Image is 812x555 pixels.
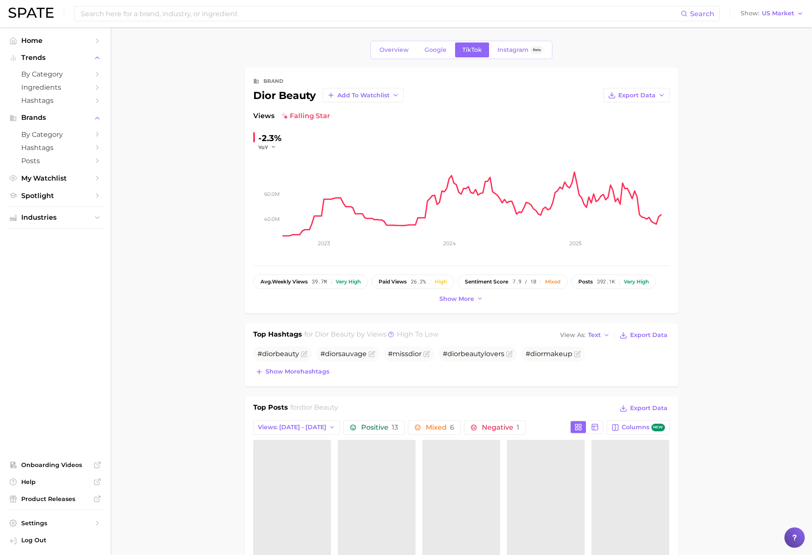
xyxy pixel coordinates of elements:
button: Show more [437,293,486,305]
span: Industries [21,214,89,221]
span: by Category [21,130,89,139]
span: Onboarding Videos [21,461,89,469]
img: falling star [281,113,288,119]
span: # sauvage [320,350,367,358]
div: Very high [624,279,649,285]
button: posts392.1kVery high [571,275,656,289]
button: Views: [DATE] - [DATE] [253,420,340,435]
span: dior [325,350,338,358]
img: SPATE [8,8,54,18]
span: falling star [281,111,330,121]
button: Brands [7,111,104,124]
span: Google [424,46,447,54]
h1: Top Hashtags [253,329,302,341]
span: Instagram [498,46,529,54]
span: Show [741,11,759,16]
tspan: 2024 [443,240,456,246]
button: paid views26.2%High [371,275,454,289]
span: 392.1k [597,279,615,285]
button: Export Data [617,402,669,414]
span: Columns [622,424,665,432]
span: 7.9 / 10 [512,279,536,285]
button: YoY [258,144,277,151]
span: Ingredients [21,83,89,91]
span: Export Data [618,92,656,99]
div: brand [263,76,283,86]
tspan: 2023 [317,240,330,246]
button: Trends [7,51,104,64]
button: Industries [7,211,104,224]
a: Home [7,34,104,47]
span: TikTok [462,46,482,54]
button: Export Data [617,329,669,341]
a: Overview [372,42,416,57]
span: Text [588,333,601,337]
a: by Category [7,68,104,81]
span: Search [690,10,714,18]
span: paid views [379,279,407,285]
span: Export Data [630,405,668,412]
span: Trends [21,54,89,62]
span: #miss [388,350,422,358]
h2: for by Views [304,329,439,341]
h2: for [290,402,338,415]
tspan: 2025 [569,240,581,246]
a: Posts [7,154,104,167]
span: Positive [361,424,398,431]
tspan: 40.0m [264,216,280,222]
span: Add to Watchlist [337,92,390,99]
a: Help [7,476,104,488]
span: 1 [517,423,519,431]
button: avg.weekly views39.7mVery high [253,275,368,289]
button: Show morehashtags [253,366,331,378]
span: beauty [275,350,299,358]
div: Mixed [545,279,560,285]
span: Posts [21,157,89,165]
span: Log Out [21,536,97,544]
span: # lovers [443,350,504,358]
span: dior [530,350,543,358]
span: new [651,424,665,432]
span: Show more [439,295,474,303]
span: Overview [379,46,409,54]
span: # makeup [526,350,572,358]
span: 13 [392,423,398,431]
a: TikTok [455,42,489,57]
div: dior beauty [253,88,404,102]
span: dior beauty [299,403,338,411]
a: Hashtags [7,94,104,107]
div: Very high [336,279,361,285]
span: YoY [258,144,268,151]
span: Show more hashtags [266,368,329,375]
span: by Category [21,70,89,78]
span: Settings [21,519,89,527]
abbr: average [260,278,272,285]
span: US Market [762,11,794,16]
div: High [435,279,447,285]
button: Columnsnew [607,420,669,435]
span: 6 [450,423,454,431]
a: Settings [7,517,104,530]
button: Export Data [603,88,670,102]
span: My Watchlist [21,174,89,182]
a: My Watchlist [7,172,104,185]
button: View AsText [558,330,612,341]
span: high to low [397,330,439,338]
span: Negative [482,424,519,431]
a: by Category [7,128,104,141]
span: beauty [461,350,484,358]
span: Export Data [630,331,668,339]
span: Product Releases [21,495,89,503]
span: weekly views [260,279,308,285]
span: Beta [533,46,541,54]
h1: Top Posts [253,402,288,415]
span: sentiment score [465,279,508,285]
a: Log out. Currently logged in with e-mail jacob.demos@robertet.com. [7,534,104,548]
input: Search here for a brand, industry, or ingredient [80,6,681,21]
span: Home [21,37,89,45]
button: Flag as miscategorized or irrelevant [368,351,375,357]
a: Product Releases [7,493,104,505]
span: Brands [21,114,89,122]
span: Views [253,111,274,121]
span: 39.7m [312,279,327,285]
